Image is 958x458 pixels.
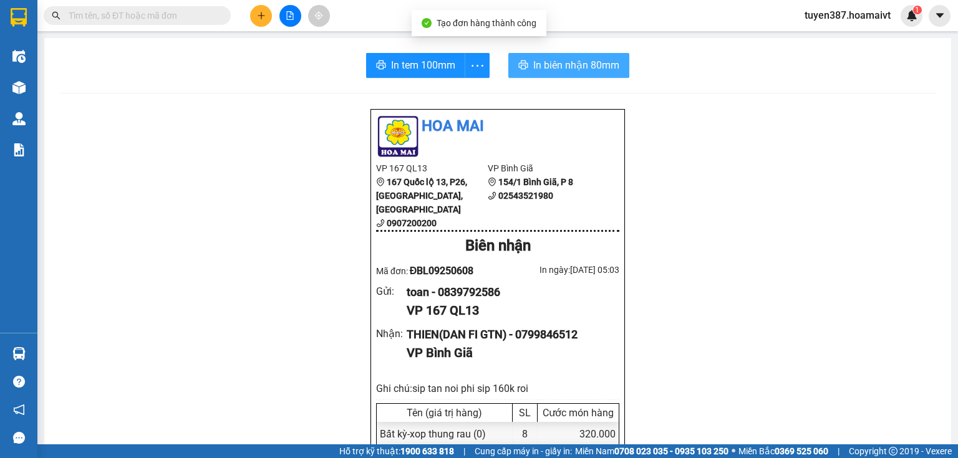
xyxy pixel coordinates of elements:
[69,9,216,22] input: Tìm tên, số ĐT hoặc mã đơn
[12,347,26,360] img: warehouse-icon
[541,407,616,419] div: Cước món hàng
[12,112,26,125] img: warehouse-icon
[308,5,330,27] button: aim
[913,6,922,14] sup: 1
[250,5,272,27] button: plus
[508,53,629,78] button: printerIn biên nhận 80mm
[366,53,465,78] button: printerIn tem 100mm
[614,446,728,456] strong: 0708 023 035 - 0935 103 250
[314,11,323,20] span: aim
[376,178,385,186] span: environment
[732,449,735,454] span: ⚪️
[376,115,420,158] img: logo.jpg
[380,407,509,419] div: Tên (giá trị hàng)
[906,10,917,21] img: icon-new-feature
[376,284,407,299] div: Gửi :
[279,5,301,27] button: file-add
[380,428,486,440] span: Bất kỳ - xop thung rau (0)
[286,11,294,20] span: file-add
[376,161,488,175] li: VP 167 QL13
[12,81,26,94] img: warehouse-icon
[52,11,60,20] span: search
[498,263,619,277] div: In ngày: [DATE] 05:03
[391,57,455,73] span: In tem 100mm
[915,6,919,14] span: 1
[929,5,951,27] button: caret-down
[488,191,496,200] span: phone
[376,115,619,138] li: Hoa Mai
[889,447,898,456] span: copyright
[12,50,26,63] img: warehouse-icon
[376,177,467,214] b: 167 Quốc lộ 13, P26, [GEOGRAPHIC_DATA], [GEOGRAPHIC_DATA]
[513,422,538,446] div: 8
[407,284,609,301] div: toan - 0839792586
[13,376,25,388] span: question-circle
[488,178,496,186] span: environment
[387,218,437,228] b: 0907200200
[376,263,498,279] div: Mã đơn:
[376,60,386,72] span: printer
[498,177,573,187] b: 154/1 Bình Giã, P 8
[518,60,528,72] span: printer
[498,191,553,201] b: 02543521980
[738,444,828,458] span: Miền Bắc
[13,432,25,444] span: message
[575,444,728,458] span: Miền Nam
[339,444,454,458] span: Hỗ trợ kỹ thuật:
[934,10,946,21] span: caret-down
[13,404,25,416] span: notification
[407,326,609,343] div: THIEN(DAN FI GTN) - 0799846512
[437,18,536,28] span: Tạo đơn hàng thành công
[376,234,619,258] div: Biên nhận
[12,143,26,156] img: solution-icon
[257,11,266,20] span: plus
[465,58,489,74] span: more
[376,326,407,341] div: Nhận :
[407,301,609,320] div: VP 167 QL13
[538,422,619,446] div: 320.000
[533,57,619,73] span: In biên nhận 80mm
[400,446,454,456] strong: 1900 633 818
[407,343,609,363] div: VP Bình Giã
[11,8,27,27] img: logo-vxr
[376,381,619,396] div: Ghi chú: sip tan noi phi sip 160k roi
[463,444,465,458] span: |
[795,7,901,23] span: tuyen387.hoamaivt
[410,265,474,277] span: ĐBL09250608
[838,444,839,458] span: |
[775,446,828,456] strong: 0369 525 060
[376,219,385,227] span: phone
[516,407,534,419] div: SL
[475,444,572,458] span: Cung cấp máy in - giấy in:
[422,18,432,28] span: check-circle
[488,161,599,175] li: VP Bình Giã
[465,53,490,78] button: more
